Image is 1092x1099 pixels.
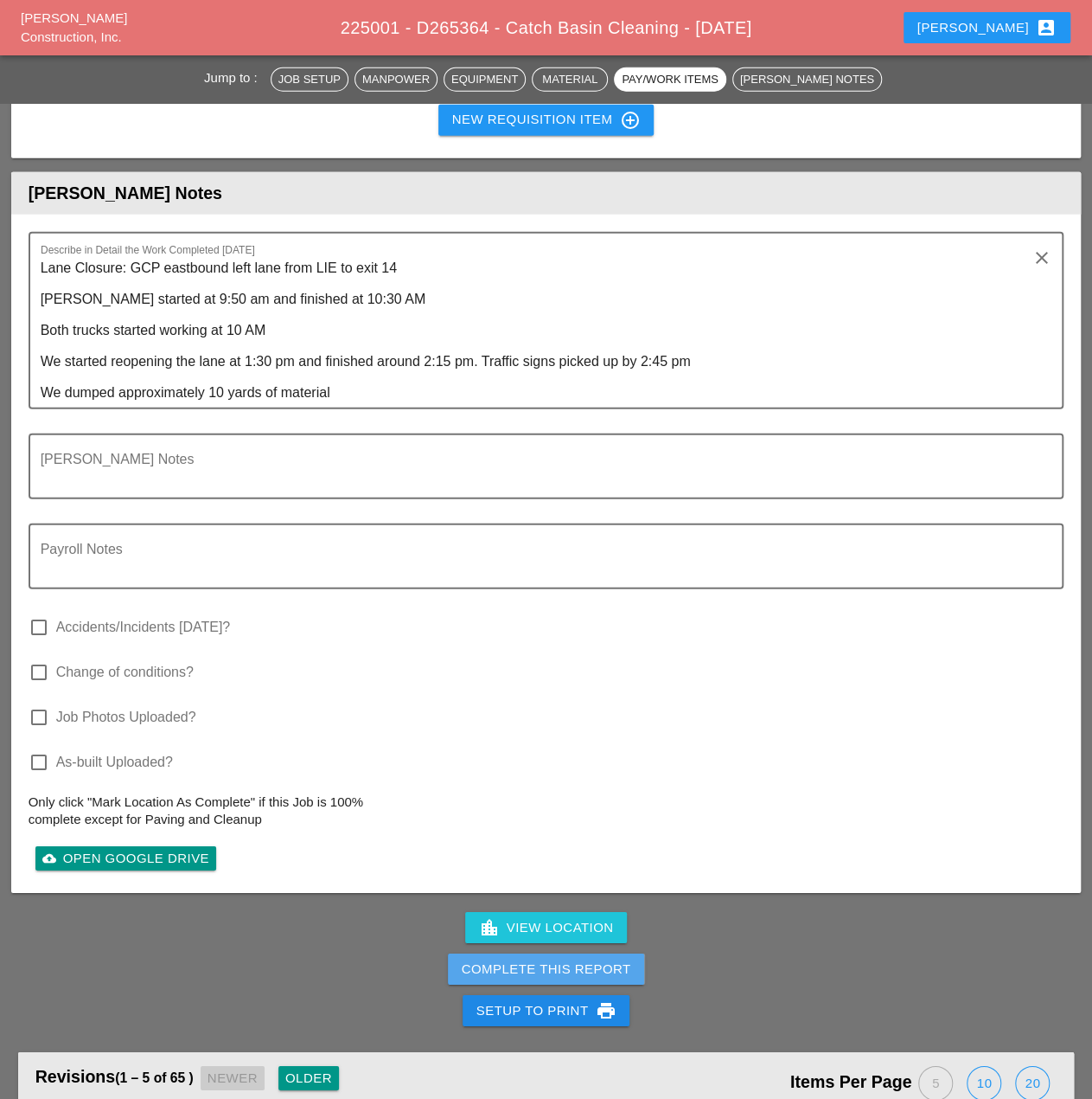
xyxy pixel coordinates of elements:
[56,709,196,726] label: Job Photos Uploaded?
[444,67,526,92] button: Equipment
[1031,247,1051,268] i: clear
[35,846,216,871] a: Open Google Drive
[42,849,209,869] div: Open Google Drive
[463,995,630,1026] button: Setup to Print
[41,254,1038,408] textarea: Describe in Detail the Work Completed Today
[479,917,614,938] div: View Location
[56,754,173,771] label: As-built Uploaded?
[614,67,725,92] button: Pay/Work Items
[29,794,374,827] p: Only click "Mark Location As Complete" if this Job is 100% complete except for Paving and Cleanup
[341,18,752,37] span: 225001 - D265364 - Catch Basin Cleaning - [DATE]
[451,71,518,88] div: Equipment
[619,110,640,131] i: control_point
[904,12,1070,43] button: [PERSON_NAME]
[452,110,641,131] div: New Requisition Item
[271,67,348,92] button: Job Setup
[595,1000,616,1021] i: print
[41,546,1038,588] textarea: Payroll Notes
[21,10,127,45] a: [PERSON_NAME] Construction, Inc.
[462,960,631,980] div: Complete This Report
[540,71,600,88] div: Material
[56,664,194,681] label: Change of conditions?
[732,67,882,92] button: [PERSON_NAME] Notes
[42,852,56,865] i: cloud_upload
[740,71,874,88] div: [PERSON_NAME] Notes
[41,456,1038,498] textarea: Foreman's Notes
[476,1000,616,1021] div: Setup to Print
[479,917,500,938] i: location_city
[115,1070,194,1085] span: (1 – 5 of 65 )
[362,71,430,88] div: Manpower
[532,67,608,92] button: Material
[56,619,231,636] label: Accidents/Incidents [DATE]?
[465,912,628,943] a: View Location
[354,67,437,92] button: Manpower
[285,1069,332,1089] div: Older
[917,17,1057,38] div: [PERSON_NAME]
[278,1066,339,1090] button: Older
[1036,17,1057,38] i: account_box
[278,71,341,88] div: Job Setup
[622,71,718,88] div: Pay/Work Items
[448,954,645,985] button: Complete This Report
[438,105,655,136] button: New Requisition Item
[204,70,265,85] span: Jump to :
[11,172,1082,215] header: [PERSON_NAME] Notes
